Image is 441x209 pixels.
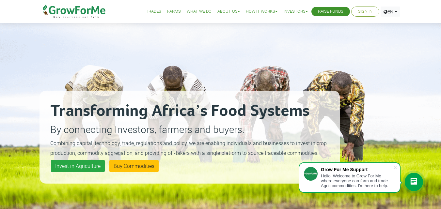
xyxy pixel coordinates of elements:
[50,101,329,121] h2: Transforming Africa’s Food Systems
[217,8,240,15] a: About Us
[146,8,161,15] a: Trades
[321,167,393,172] div: Grow For Me Support
[109,160,159,172] a: Buy Commodities
[51,160,105,172] a: Invest in Agriculture
[50,122,329,137] p: By connecting Investors, farmers and buyers.
[246,8,277,15] a: How it Works
[358,8,372,15] a: Sign In
[381,7,400,17] a: EN
[318,8,343,15] a: Raise Funds
[167,8,181,15] a: Farms
[50,140,327,156] small: Combining capital, technology, trade, regulations and policy, we are enabling individuals and bus...
[283,8,308,15] a: Investors
[321,173,393,188] div: Hello! Welcome to Grow For Me where everyone can farm and trade Agric commodities. I'm here to help.
[187,8,212,15] a: What We Do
